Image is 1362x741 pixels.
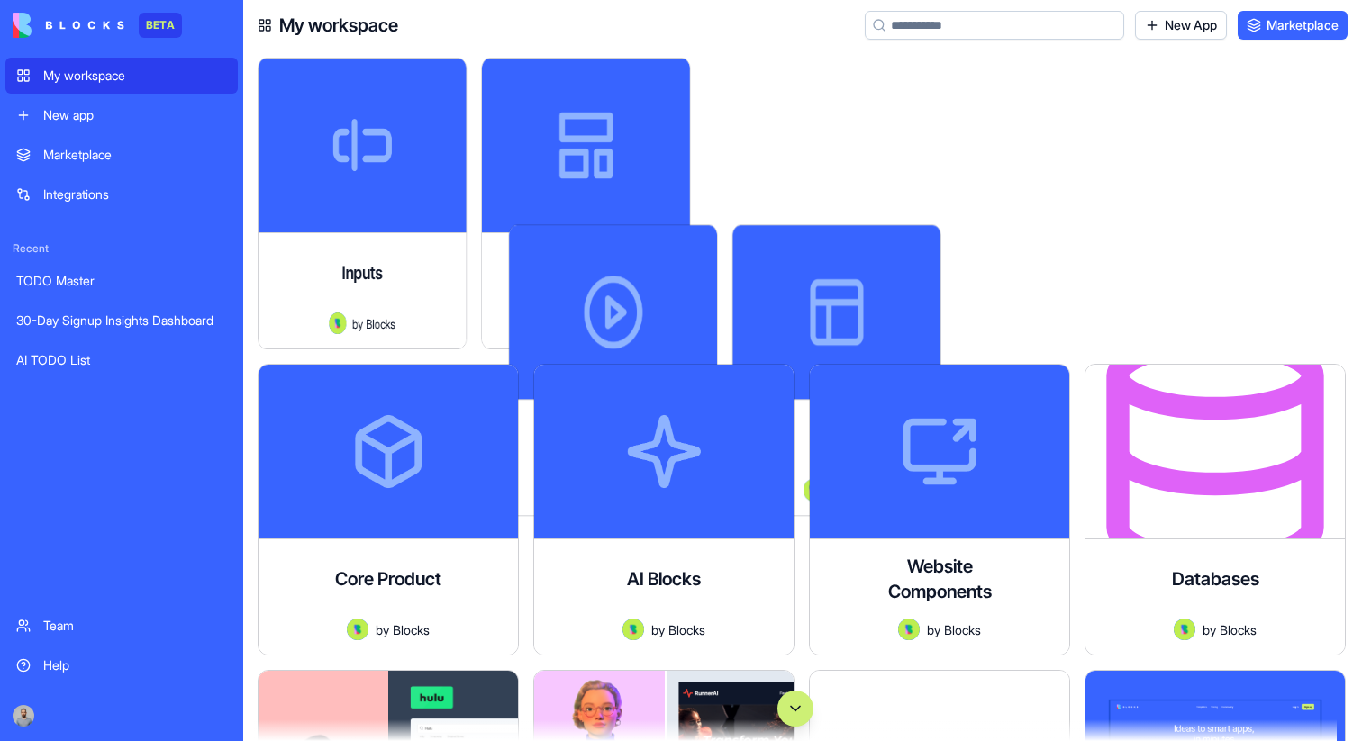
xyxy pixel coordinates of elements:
[279,13,398,38] h4: My workspace
[5,303,238,339] a: 30-Day Signup Insights Dashboard
[335,566,441,592] h4: Core Product
[622,619,644,640] img: Avatar
[352,314,363,333] span: by
[5,647,238,683] a: Help
[944,620,981,639] span: Blocks
[342,260,383,285] h4: Inputs
[376,620,389,639] span: by
[5,176,238,212] a: Integrations
[1220,620,1257,639] span: Blocks
[5,137,238,173] a: Marketplace
[533,364,794,655] a: AI BlocksAvatarbyBlocks
[927,620,940,639] span: by
[1174,619,1195,640] img: Avatar
[777,691,813,727] button: Scroll to bottom
[43,617,227,635] div: Team
[13,705,34,727] img: image_123650291_bsq8ao.jpg
[5,608,238,644] a: Team
[258,58,519,349] a: InputsAvatarbyBlocks
[5,58,238,94] a: My workspace
[898,619,920,640] img: Avatar
[5,342,238,378] a: AI TODO List
[5,263,238,299] a: TODO Master
[627,566,701,592] h4: AI Blocks
[43,146,227,164] div: Marketplace
[1085,58,1346,349] a: LayoutAvatarbyBlocks
[258,364,519,655] a: Core ProductAvatarbyBlocks
[43,106,227,124] div: New app
[13,13,182,38] a: BETA
[43,656,227,674] div: Help
[5,97,238,133] a: New app
[16,272,227,290] div: TODO Master
[366,314,395,333] span: Blocks
[1135,11,1227,40] a: New App
[139,13,182,38] div: BETA
[43,67,227,85] div: My workspace
[1203,620,1216,639] span: by
[43,185,227,203] div: Integrations
[16,351,227,369] div: AI TODO List
[1085,364,1346,655] a: DatabasesAvatarbyBlocks
[1172,566,1259,592] h4: Databases
[809,58,1070,349] a: MediaAvatarbyBlocks
[13,13,124,38] img: logo
[347,619,368,640] img: Avatar
[16,312,227,330] div: 30-Day Signup Insights Dashboard
[668,620,705,639] span: Blocks
[393,620,430,639] span: Blocks
[5,241,238,256] span: Recent
[809,364,1070,655] a: Website ComponentsAvatarbyBlocks
[533,58,794,349] a: Data displayAvatarbyBlocks
[329,312,346,334] img: Avatar
[867,554,1012,604] h4: Website Components
[1238,11,1348,40] a: Marketplace
[651,620,665,639] span: by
